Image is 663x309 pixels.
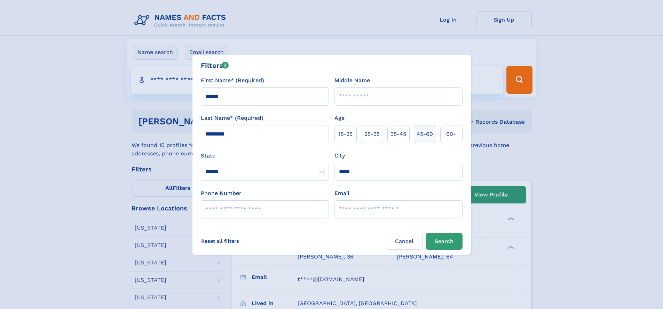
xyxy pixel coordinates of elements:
[201,114,263,122] label: Last Name* (Required)
[201,76,264,85] label: First Name* (Required)
[417,130,433,138] span: 45‑60
[446,130,457,138] span: 60+
[201,60,229,71] div: Filters
[334,76,370,85] label: Middle Name
[426,233,463,250] button: Search
[338,130,353,138] span: 18‑25
[201,189,242,198] label: Phone Number
[364,130,380,138] span: 25‑35
[386,233,423,250] label: Cancel
[197,233,244,249] label: Reset all filters
[390,130,406,138] span: 35‑45
[201,152,329,160] label: State
[334,114,345,122] label: Age
[334,189,349,198] label: Email
[334,152,345,160] label: City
